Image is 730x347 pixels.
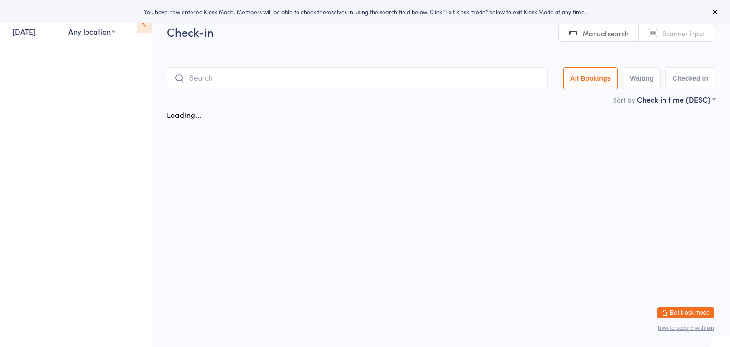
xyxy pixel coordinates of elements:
[12,26,36,37] a: [DATE]
[623,67,661,89] button: Waiting
[167,24,715,39] h2: Check-in
[657,307,714,318] button: Exit kiosk mode
[563,67,618,89] button: All Bookings
[167,67,547,89] input: Search
[68,26,115,37] div: Any location
[637,94,715,105] div: Check in time (DESC)
[613,95,635,105] label: Sort by
[658,325,714,331] button: how to secure with pin
[663,29,705,38] span: Scanner input
[167,109,201,120] div: Loading...
[583,29,629,38] span: Manual search
[15,8,715,16] div: You have now entered Kiosk Mode. Members will be able to check themselves in using the search fie...
[665,67,715,89] button: Checked in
